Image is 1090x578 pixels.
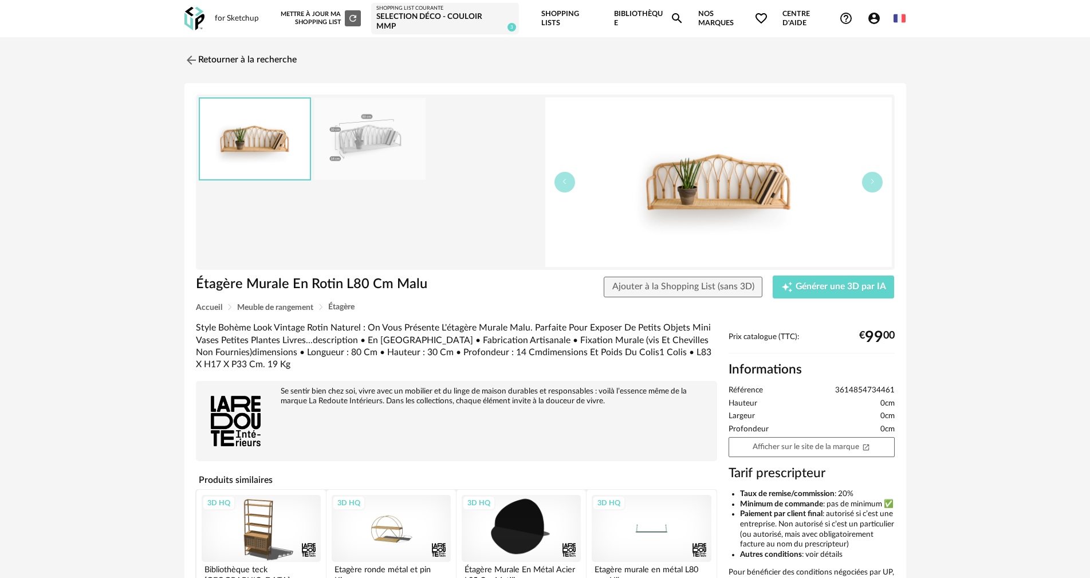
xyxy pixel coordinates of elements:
[196,304,222,312] span: Accueil
[332,496,365,510] div: 3D HQ
[782,9,853,28] span: Centre d'aideHelp Circle Outline icon
[196,322,717,371] div: Style Bohème Look Vintage Rotin Naturel : On Vous Présente L'étagère Murale Malu. Parfaite Pour E...
[865,333,883,342] span: 99
[545,97,892,267] img: 1ec0423a754c4ecc0b649e5c52d943a5.jpg
[740,500,895,510] li: : pas de minimum ✅
[462,496,495,510] div: 3D HQ
[729,437,895,457] a: Afficher sur le site de la marqueOpen In New icon
[729,361,895,378] h2: Informations
[740,509,895,549] li: : autorisé si c’est une entreprise. Non autorisé si c’est un particulier (ou autorisé, mais avec ...
[729,424,769,435] span: Profondeur
[612,282,754,291] span: Ajouter à la Shopping List (sans 3D)
[202,496,235,510] div: 3D HQ
[729,411,755,422] span: Largeur
[196,303,895,312] div: Breadcrumb
[729,465,895,482] h3: Tarif prescripteur
[376,12,514,32] div: Selection déco - Couloir MMP
[740,489,895,500] li: : 20%
[867,11,886,25] span: Account Circle icon
[729,386,763,396] span: Référence
[202,387,270,455] img: brand logo
[880,424,895,435] span: 0cm
[604,277,763,297] button: Ajouter à la Shopping List (sans 3D)
[376,5,514,32] a: Shopping List courante Selection déco - Couloir MMP 3
[670,11,684,25] span: Magnify icon
[196,471,717,489] h4: Produits similaires
[278,10,361,26] div: Mettre à jour ma Shopping List
[215,14,259,24] div: for Sketchup
[184,53,198,67] img: svg+xml;base64,PHN2ZyB3aWR0aD0iMjQiIGhlaWdodD0iMjQiIHZpZXdCb3g9IjAgMCAyNCAyNCIgZmlsbD0ibm9uZSIgeG...
[754,11,768,25] span: Heart Outline icon
[835,386,895,396] span: 3614854734461
[592,496,625,510] div: 3D HQ
[196,276,481,293] h1: Étagère Murale En Rotin L80 Cm Malu
[184,7,204,30] img: OXP
[773,276,894,298] button: Creation icon Générer une 3D par IA
[202,387,711,406] div: Se sentir bien chez soi, vivre avec un mobilier et du linge de maison durables et responsables : ...
[859,333,895,342] div: € 00
[200,99,310,179] img: 1ec0423a754c4ecc0b649e5c52d943a5.jpg
[729,332,895,353] div: Prix catalogue (TTC):
[880,411,895,422] span: 0cm
[348,15,358,21] span: Refresh icon
[237,304,313,312] span: Meuble de rangement
[894,12,906,25] img: fr
[880,399,895,409] span: 0cm
[328,303,355,311] span: Étagère
[376,5,514,12] div: Shopping List courante
[740,510,823,518] b: Paiement par client final
[867,11,881,25] span: Account Circle icon
[314,98,426,180] img: d41e1b6edb87ebc3081cb0d02fcab55a.jpg
[839,11,853,25] span: Help Circle Outline icon
[781,281,793,293] span: Creation icon
[729,399,757,409] span: Hauteur
[184,48,297,73] a: Retourner à la recherche
[862,442,870,450] span: Open In New icon
[740,490,835,498] b: Taux de remise/commission
[507,23,516,32] span: 3
[740,550,895,560] li: : voir détails
[740,500,823,508] b: Minimum de commande
[740,551,802,559] b: Autres conditions
[796,282,886,292] span: Générer une 3D par IA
